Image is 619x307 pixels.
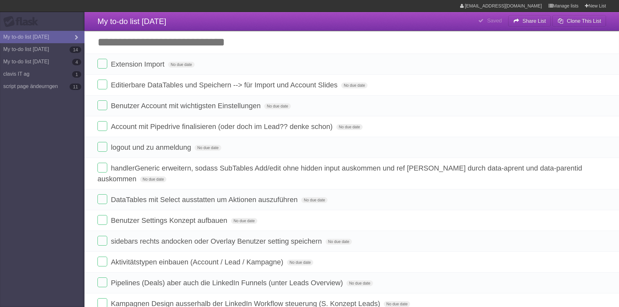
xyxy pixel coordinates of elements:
[97,215,107,225] label: Done
[70,83,81,90] b: 11
[111,258,285,266] span: Aktivitätstypen einbauen (Account / Lead / Kampagne)
[97,17,166,26] span: My to-do list [DATE]
[97,236,107,246] label: Done
[384,301,410,307] span: No due date
[195,145,221,151] span: No due date
[97,142,107,152] label: Done
[552,15,606,27] button: Clone This List
[97,277,107,287] label: Done
[70,46,81,53] b: 14
[140,176,166,182] span: No due date
[111,102,262,110] span: Benutzer Account mit wichtigsten Einstellungen
[168,62,194,68] span: No due date
[336,124,363,130] span: No due date
[326,239,352,245] span: No due date
[522,18,546,24] b: Share List
[231,218,257,224] span: No due date
[97,59,107,69] label: Done
[97,100,107,110] label: Done
[97,194,107,204] label: Done
[111,237,323,245] span: sidebars rechts andocken oder Overlay Benutzer setting speichern
[111,279,344,287] span: Pipelines (Deals) aber auch die LinkedIn Funnels (unter Leads Overview)
[287,260,313,265] span: No due date
[97,80,107,89] label: Done
[97,257,107,266] label: Done
[487,18,502,23] b: Saved
[97,163,107,173] label: Done
[341,83,368,88] span: No due date
[111,81,339,89] span: Editierbare DataTables und Speichern --> für Import und Account Slides
[111,196,299,204] span: DataTables mit Select ausstatten um Aktionen auszuführen
[301,197,328,203] span: No due date
[567,18,601,24] b: Clone This List
[3,16,42,28] div: Flask
[111,143,193,151] span: logout und zu anmeldung
[97,164,582,183] span: handlerGeneric erweitern, sodass SubTables Add/edit ohne hidden input auskommen und ref [PERSON_N...
[72,71,81,78] b: 1
[111,60,166,68] span: Extension Import
[508,15,551,27] button: Share List
[111,122,334,131] span: Account mit Pipedrive finalisieren (oder doch im Lead?? denke schon)
[346,280,373,286] span: No due date
[111,216,229,224] span: Benutzer Settings Konzept aufbauen
[72,59,81,65] b: 4
[97,121,107,131] label: Done
[264,103,290,109] span: No due date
